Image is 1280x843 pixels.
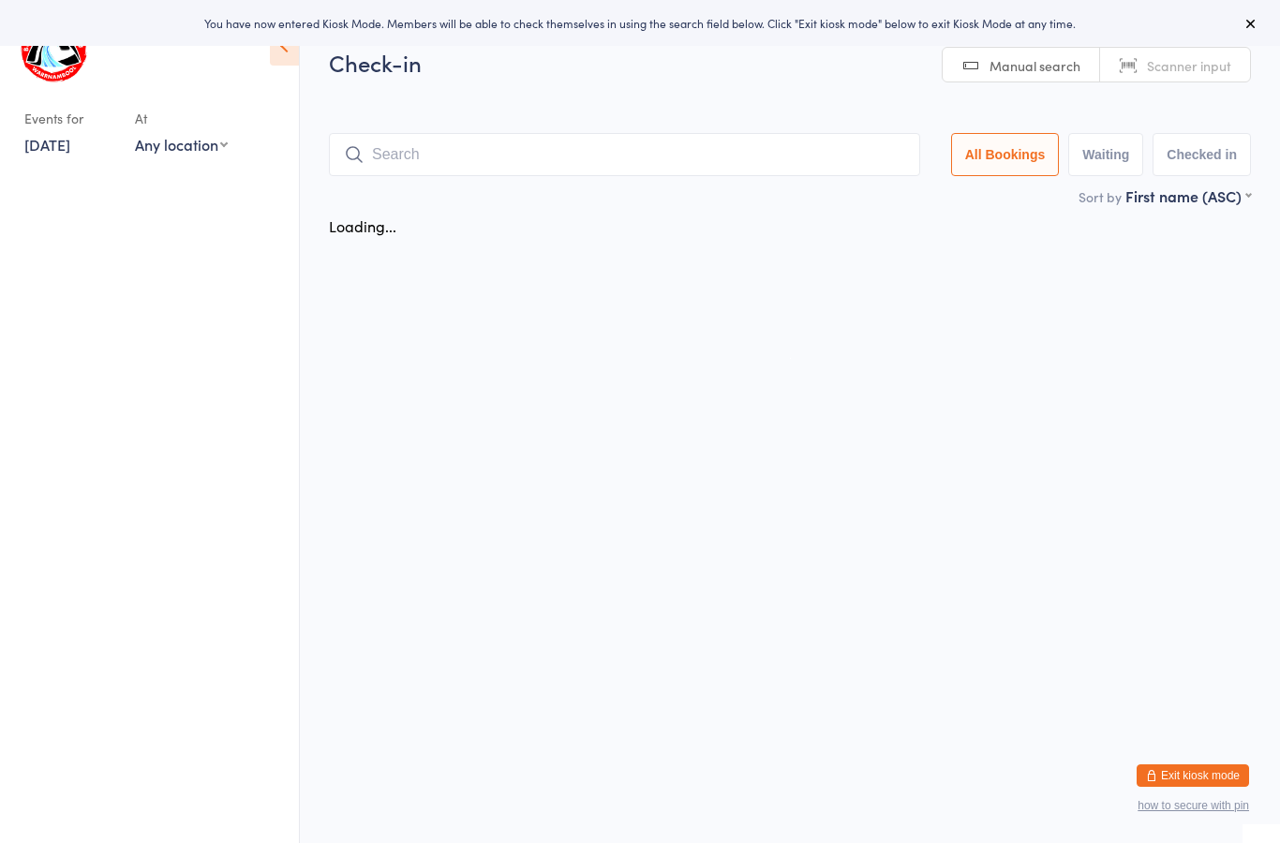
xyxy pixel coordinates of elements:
span: Manual search [990,56,1080,75]
button: Exit kiosk mode [1137,764,1249,787]
label: Sort by [1079,187,1122,206]
button: All Bookings [951,133,1060,176]
div: Loading... [329,215,396,236]
span: Scanner input [1147,56,1231,75]
div: First name (ASC) [1125,185,1251,206]
img: Warrnambool Brazilian Jiu Jitsu [19,14,89,84]
button: Waiting [1068,133,1143,176]
h2: Check-in [329,47,1251,78]
div: At [135,103,228,134]
button: Checked in [1153,133,1251,176]
input: Search [329,133,920,176]
div: Events for [24,103,116,134]
div: Any location [135,134,228,155]
button: how to secure with pin [1138,799,1249,812]
div: You have now entered Kiosk Mode. Members will be able to check themselves in using the search fie... [30,15,1250,31]
a: [DATE] [24,134,70,155]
